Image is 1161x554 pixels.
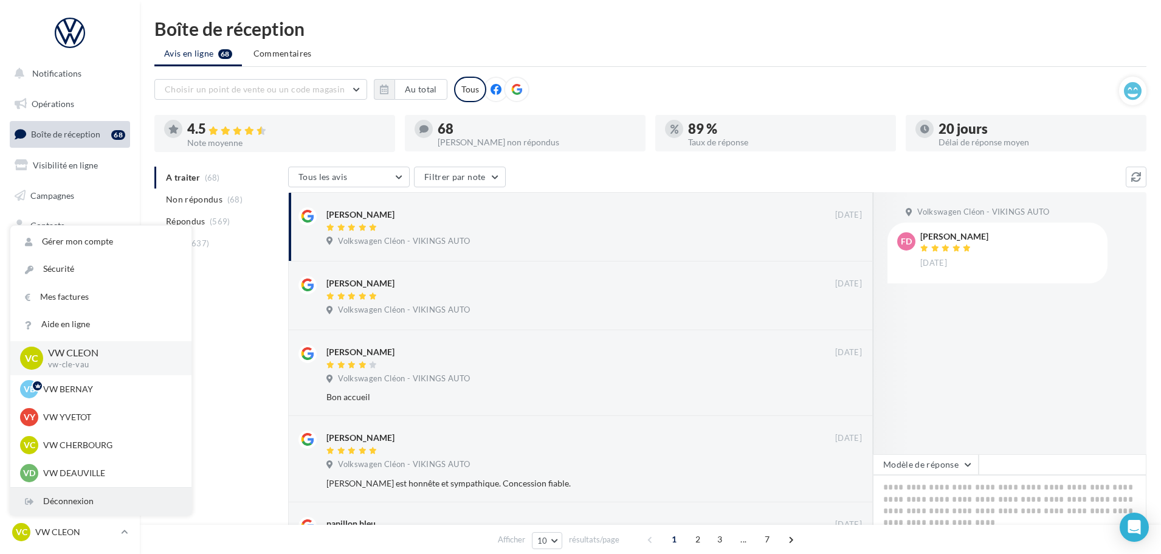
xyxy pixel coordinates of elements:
[43,383,177,395] p: VW BERNAY
[48,346,172,360] p: VW CLEON
[920,232,988,241] div: [PERSON_NAME]
[757,530,777,549] span: 7
[7,274,133,299] a: Calendrier
[10,311,191,338] a: Aide en ligne
[326,346,394,358] div: [PERSON_NAME]
[7,61,128,86] button: Notifications
[48,359,172,370] p: vw-cle-vau
[31,129,100,139] span: Boîte de réception
[873,454,979,475] button: Modèle de réponse
[374,79,447,100] button: Au total
[7,243,133,269] a: Médiathèque
[7,183,133,209] a: Campagnes
[7,121,133,147] a: Boîte de réception68
[920,258,947,269] span: [DATE]
[835,433,862,444] span: [DATE]
[438,138,636,147] div: [PERSON_NAME] non répondus
[7,344,133,380] a: Campagnes DataOnDemand
[917,207,1049,218] span: Volkswagen Cléon - VIKINGS AUTO
[10,255,191,283] a: Sécurité
[835,279,862,289] span: [DATE]
[43,439,177,451] p: VW CHERBOURG
[394,79,447,100] button: Au total
[154,19,1146,38] div: Boîte de réception
[835,347,862,358] span: [DATE]
[326,277,394,289] div: [PERSON_NAME]
[939,138,1137,147] div: Délai de réponse moyen
[166,215,205,227] span: Répondus
[326,391,783,403] div: Bon accueil
[454,77,486,102] div: Tous
[326,477,783,490] div: [PERSON_NAME] est honnête et sympathique. Concession fiable.
[189,238,210,248] span: (637)
[154,79,367,100] button: Choisir un point de vente ou un code magasin
[414,167,506,187] button: Filtrer par note
[338,305,470,316] span: Volkswagen Cléon - VIKINGS AUTO
[10,521,130,544] a: VC VW CLEON
[288,167,410,187] button: Tous les avis
[111,130,125,140] div: 68
[10,283,191,311] a: Mes factures
[664,530,684,549] span: 1
[939,122,1137,136] div: 20 jours
[338,236,470,247] span: Volkswagen Cléon - VIKINGS AUTO
[210,216,230,226] span: (569)
[537,536,548,545] span: 10
[734,530,753,549] span: ...
[24,383,35,395] span: VB
[338,373,470,384] span: Volkswagen Cléon - VIKINGS AUTO
[569,534,619,545] span: résultats/page
[43,467,177,479] p: VW DEAUVILLE
[688,122,886,136] div: 89 %
[30,190,74,200] span: Campagnes
[688,138,886,147] div: Taux de réponse
[338,459,470,470] span: Volkswagen Cléon - VIKINGS AUTO
[25,351,38,365] span: VC
[24,411,35,423] span: VY
[32,68,81,78] span: Notifications
[901,235,912,248] span: Fd
[24,439,35,451] span: VC
[498,534,525,545] span: Afficher
[35,526,116,538] p: VW CLEON
[438,122,636,136] div: 68
[10,228,191,255] a: Gérer mon compte
[16,526,27,538] span: VC
[43,411,177,423] p: VW YVETOT
[187,139,385,147] div: Note moyenne
[326,432,394,444] div: [PERSON_NAME]
[166,193,222,206] span: Non répondus
[326,209,394,221] div: [PERSON_NAME]
[30,220,64,230] span: Contacts
[298,171,348,182] span: Tous les avis
[227,195,243,204] span: (68)
[326,518,376,530] div: papillon bleu
[33,160,98,170] span: Visibilité en ligne
[532,532,563,549] button: 10
[187,122,385,136] div: 4.5
[7,153,133,178] a: Visibilité en ligne
[1120,513,1149,542] div: Open Intercom Messenger
[165,84,345,94] span: Choisir un point de vente ou un code magasin
[253,47,312,60] span: Commentaires
[7,303,133,339] a: PLV et print personnalisable
[32,99,74,109] span: Opérations
[7,213,133,238] a: Contacts
[835,210,862,221] span: [DATE]
[23,467,35,479] span: VD
[835,519,862,530] span: [DATE]
[710,530,729,549] span: 3
[7,91,133,117] a: Opérations
[688,530,708,549] span: 2
[10,488,191,515] div: Déconnexion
